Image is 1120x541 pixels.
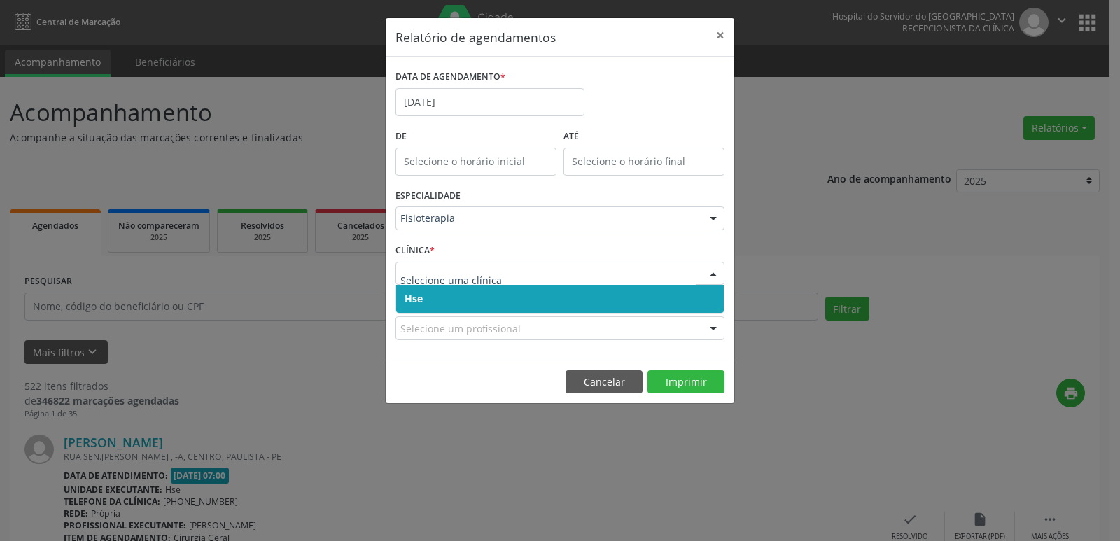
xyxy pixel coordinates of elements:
[566,370,643,394] button: Cancelar
[400,211,696,225] span: Fisioterapia
[400,267,696,295] input: Selecione uma clínica
[395,240,435,262] label: CLÍNICA
[395,28,556,46] h5: Relatório de agendamentos
[563,148,724,176] input: Selecione o horário final
[706,18,734,52] button: Close
[647,370,724,394] button: Imprimir
[395,66,505,88] label: DATA DE AGENDAMENTO
[563,126,724,148] label: ATÉ
[395,88,584,116] input: Selecione uma data ou intervalo
[395,148,556,176] input: Selecione o horário inicial
[405,292,423,305] span: Hse
[395,126,556,148] label: De
[400,321,521,336] span: Selecione um profissional
[395,185,461,207] label: ESPECIALIDADE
